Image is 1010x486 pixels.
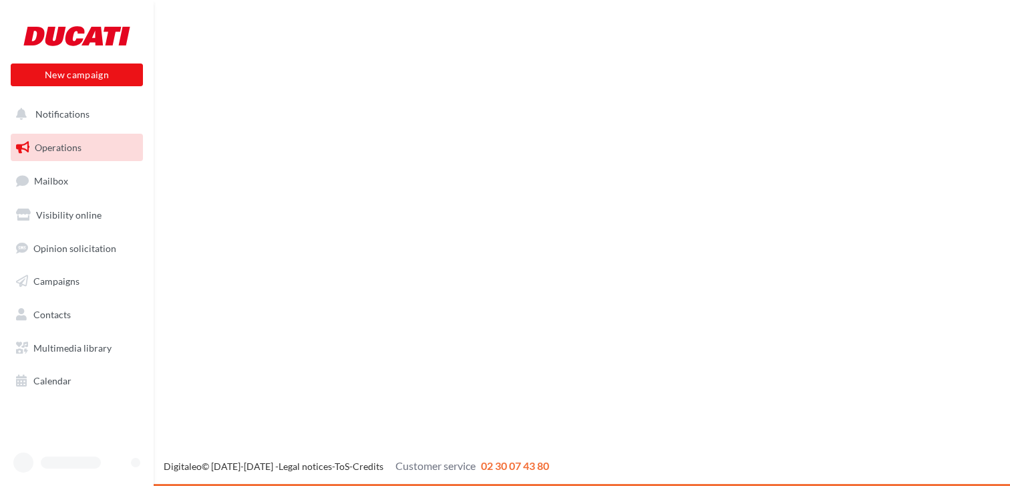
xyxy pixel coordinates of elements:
[8,334,146,362] a: Multimedia library
[8,201,146,229] a: Visibility online
[8,166,146,195] a: Mailbox
[481,459,549,472] span: 02 30 07 43 80
[8,134,146,162] a: Operations
[35,108,90,120] span: Notifications
[33,242,116,253] span: Opinion solicitation
[35,142,81,153] span: Operations
[34,175,68,187] span: Mailbox
[8,267,146,295] a: Campaigns
[33,375,71,386] span: Calendar
[335,461,349,472] a: ToS
[279,461,332,472] a: Legal notices
[164,461,202,472] a: Digitaleo
[8,301,146,329] a: Contacts
[8,100,140,128] button: Notifications
[11,64,143,86] button: New campaign
[33,275,79,287] span: Campaigns
[8,235,146,263] a: Opinion solicitation
[33,342,112,354] span: Multimedia library
[36,209,102,221] span: Visibility online
[33,309,71,320] span: Contacts
[395,459,476,472] span: Customer service
[353,461,383,472] a: Credits
[8,367,146,395] a: Calendar
[164,461,549,472] span: © [DATE]-[DATE] - - -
